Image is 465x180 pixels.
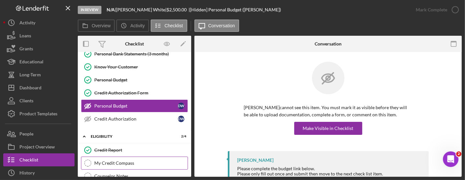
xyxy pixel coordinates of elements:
a: Personal BudgetDW [81,99,188,112]
div: Clients [19,94,33,109]
div: Eligibility [91,135,170,138]
div: Activity [19,16,35,31]
button: Mark Complete [409,3,462,16]
button: Loans [3,29,75,42]
p: [PERSON_NAME] cannot see this item. You must mark it as visible before they will be able to uploa... [244,104,413,119]
button: Grants [3,42,75,55]
div: Grants [19,42,33,57]
div: Know Your Customer [94,64,188,70]
label: Conversation [208,23,235,28]
button: Make Visible in Checklist [294,122,362,135]
button: Educational [3,55,75,68]
div: Counselor Notes [94,174,188,179]
button: Project Overview [3,140,75,153]
label: Activity [130,23,145,28]
button: Checklist [151,19,187,32]
button: Conversation [194,19,239,32]
div: Checklist [125,41,144,46]
b: N/A [107,7,115,12]
div: [PERSON_NAME] [238,158,274,163]
div: Please only fill out once and submit then move to the next check list item. [238,171,383,176]
a: Personal Bank Statements (3 months) [81,47,188,60]
div: Loans [19,29,31,44]
a: Credit AuthorizationDW [81,112,188,125]
span: 2 [456,151,461,157]
div: Make Visible in Checklist [303,122,354,135]
div: Conversation [315,41,342,46]
div: Credit Authorization [94,116,178,122]
iframe: Intercom live chat [443,151,459,167]
div: Project Overview [19,140,55,155]
div: Personal Budget [94,103,178,109]
div: D W [178,103,184,109]
div: Long-Term [19,68,41,83]
button: Overview [78,19,115,32]
button: Long-Term [3,68,75,81]
div: Personal Bank Statements (3 months) [94,51,188,57]
label: Checklist [165,23,183,28]
label: Overview [92,23,110,28]
div: Checklist [19,153,38,168]
div: 2 / 4 [175,135,186,138]
div: My Credit Compass [94,161,188,166]
button: Dashboard [3,81,75,94]
button: Activity [116,19,149,32]
div: Educational [19,55,43,70]
div: Credit Report [94,148,188,153]
div: In Review [78,6,101,14]
a: Credit Authorization Form [81,86,188,99]
div: Dashboard [19,81,41,96]
div: [PERSON_NAME] White | [116,7,167,12]
div: $2,500.00 [167,7,189,12]
div: Credit Authorization Form [94,90,188,96]
button: Clients [3,94,75,107]
button: Activity [3,16,75,29]
div: D W [178,116,184,122]
button: Product Templates [3,107,75,120]
button: History [3,166,75,179]
div: | [107,7,116,12]
div: Product Templates [19,107,57,122]
a: Know Your Customer [81,60,188,73]
a: Personal Budget [81,73,188,86]
button: People [3,127,75,140]
div: People [19,127,33,142]
div: Mark Complete [416,3,447,16]
a: Credit Report [81,144,188,157]
div: Personal Budget [94,77,188,83]
a: My Credit Compass [81,157,188,170]
div: | [Hidden] Personal Budget ([PERSON_NAME]) [189,7,281,12]
button: Checklist [3,153,75,166]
